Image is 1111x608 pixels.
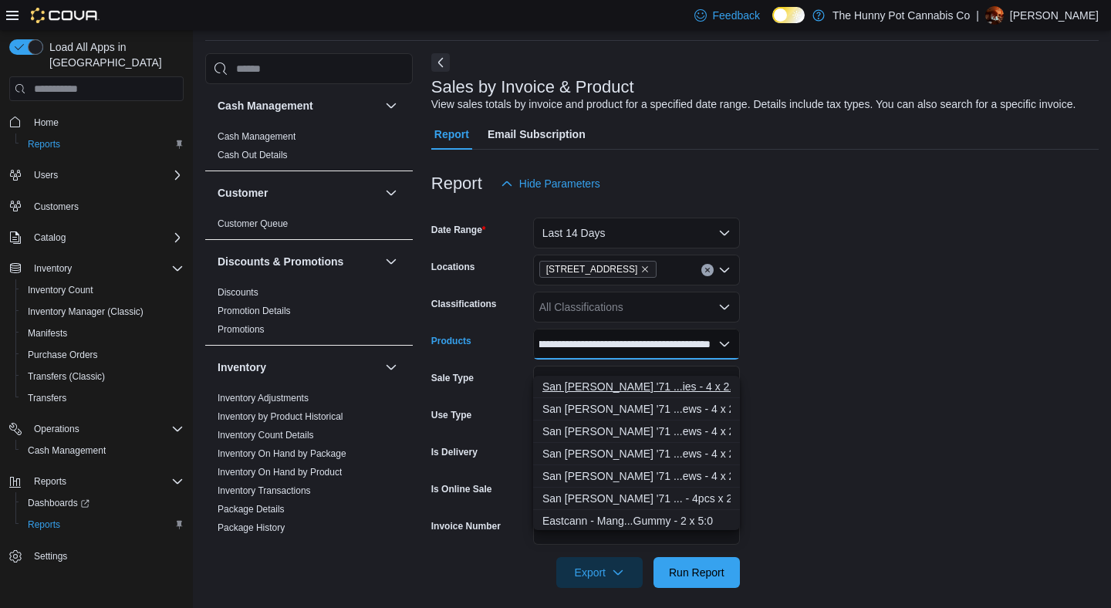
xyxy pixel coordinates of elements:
[218,185,379,201] button: Customer
[533,218,740,248] button: Last 14 Days
[34,201,79,213] span: Customers
[22,441,112,460] a: Cash Management
[22,135,66,154] a: Reports
[28,166,64,184] button: Users
[28,228,184,247] span: Catalog
[15,366,190,387] button: Transfers (Classic)
[28,444,106,457] span: Cash Management
[34,262,72,275] span: Inventory
[218,131,295,142] a: Cash Management
[3,471,190,492] button: Reports
[3,227,190,248] button: Catalog
[28,472,73,491] button: Reports
[205,283,413,345] div: Discounts & Promotions
[34,423,79,435] span: Operations
[28,497,89,509] span: Dashboards
[542,468,731,484] div: San [PERSON_NAME] '71 ...ews - 4 x 2.5:0
[533,465,740,488] button: San Rafael '71 - OG Chemdawg Yellow Melon Live Resin Soft Chews - 4 x 2.5:0
[218,410,343,423] span: Inventory by Product Historical
[28,259,184,278] span: Inventory
[218,392,309,404] span: Inventory Adjustments
[542,424,731,439] div: San [PERSON_NAME] '71 ...ews - 4 x 2.5:0
[15,323,190,344] button: Manifests
[382,358,400,377] button: Inventory
[34,550,67,562] span: Settings
[22,302,150,321] a: Inventory Manager (Classic)
[28,198,85,216] a: Customers
[28,420,86,438] button: Operations
[218,218,288,229] a: Customer Queue
[28,420,184,438] span: Operations
[218,185,268,201] h3: Customer
[205,214,413,239] div: Customer
[431,78,634,96] h3: Sales by Invoice & Product
[542,379,731,394] div: San [PERSON_NAME] '71 ...ies - 4 x 2.5:0
[22,515,66,534] a: Reports
[218,305,291,317] span: Promotion Details
[3,164,190,186] button: Users
[431,446,478,458] label: Is Delivery
[218,504,285,515] a: Package Details
[542,446,731,461] div: San [PERSON_NAME] '71 ...ews - 4 x 2.5:0
[218,393,309,404] a: Inventory Adjustments
[218,98,313,113] h3: Cash Management
[218,429,314,441] span: Inventory Count Details
[431,53,450,72] button: Next
[431,261,475,273] label: Locations
[28,166,184,184] span: Users
[431,224,486,236] label: Date Range
[28,228,72,247] button: Catalog
[718,338,731,350] button: Close list of options
[495,168,606,199] button: Hide Parameters
[15,514,190,535] button: Reports
[22,135,184,154] span: Reports
[434,119,469,150] span: Report
[3,258,190,279] button: Inventory
[431,174,482,193] h3: Report
[556,557,643,588] button: Export
[488,119,586,150] span: Email Subscription
[431,520,501,532] label: Invoice Number
[9,104,184,607] nav: Complex example
[218,522,285,534] span: Package History
[218,485,311,497] span: Inventory Transactions
[566,557,633,588] span: Export
[22,441,184,460] span: Cash Management
[28,113,65,132] a: Home
[15,279,190,301] button: Inventory Count
[43,39,184,70] span: Load All Apps in [GEOGRAPHIC_DATA]
[218,254,343,269] h3: Discounts & Promotions
[28,472,184,491] span: Reports
[431,372,474,384] label: Sale Type
[28,259,78,278] button: Inventory
[3,195,190,218] button: Customers
[3,418,190,440] button: Operations
[218,522,285,533] a: Package History
[519,176,600,191] span: Hide Parameters
[22,281,184,299] span: Inventory Count
[218,360,379,375] button: Inventory
[22,281,100,299] a: Inventory Count
[28,392,66,404] span: Transfers
[28,518,60,531] span: Reports
[718,264,731,276] button: Open list of options
[218,448,346,460] span: Inventory On Hand by Package
[22,389,73,407] a: Transfers
[1010,6,1099,25] p: [PERSON_NAME]
[718,301,731,313] button: Open list of options
[28,306,144,318] span: Inventory Manager (Classic)
[34,475,66,488] span: Reports
[382,96,400,115] button: Cash Management
[431,96,1076,113] div: View sales totals by invoice and product for a specified date range. Details include tax types. Y...
[205,127,413,171] div: Cash Management
[218,98,379,113] button: Cash Management
[15,492,190,514] a: Dashboards
[218,306,291,316] a: Promotion Details
[542,513,731,529] div: Eastcann - Mang...Gummy - 2 x 5:0
[533,443,740,465] button: San Rafael '71 - Blaspberry Soft Chews - 4 x 2.5:0
[218,467,342,478] a: Inventory On Hand by Product
[28,138,60,150] span: Reports
[431,483,492,495] label: Is Online Sale
[22,367,184,386] span: Transfers (Classic)
[15,133,190,155] button: Reports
